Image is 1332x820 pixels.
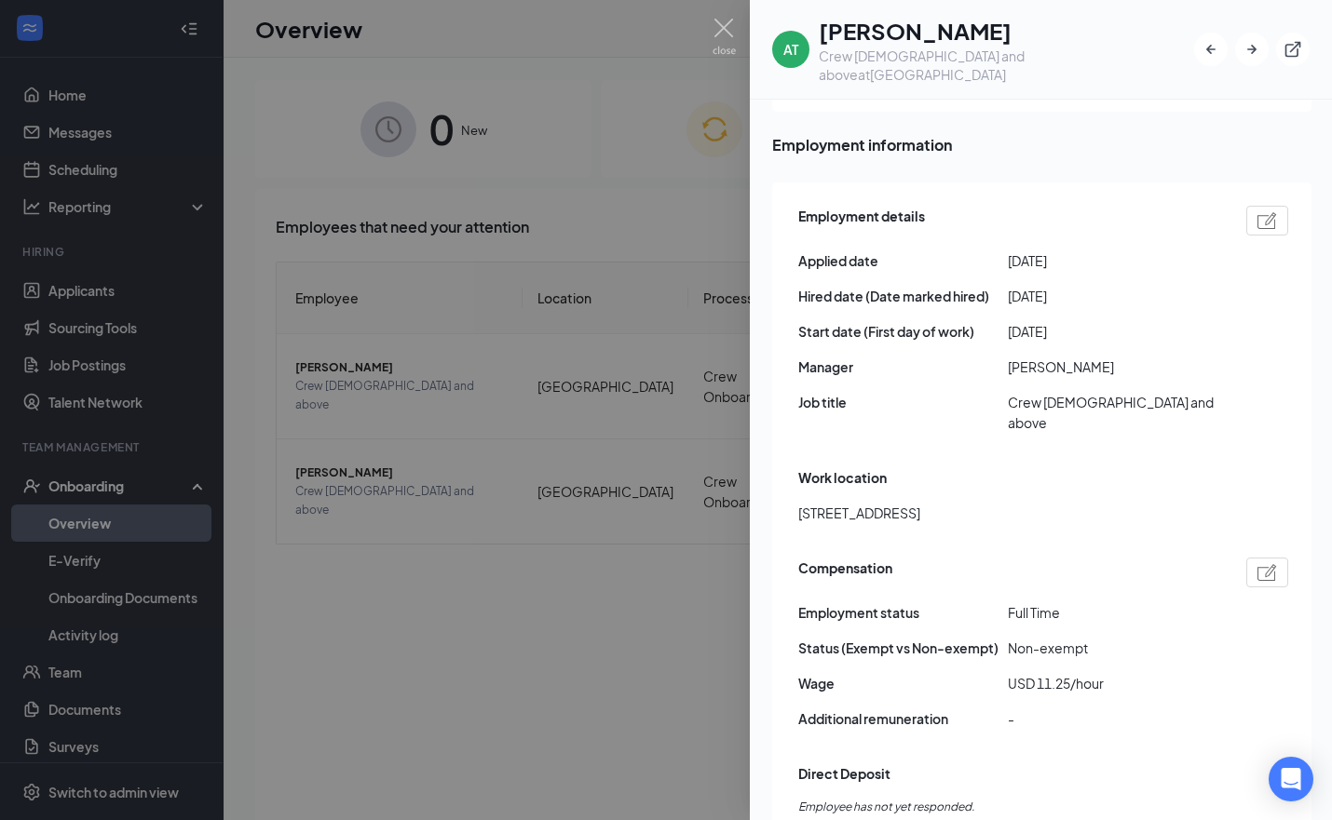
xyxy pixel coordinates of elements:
[772,133,1312,156] span: Employment information
[1284,40,1302,59] svg: ExternalLink
[798,673,1008,693] span: Wage
[1269,757,1313,801] div: Open Intercom Messenger
[1243,40,1261,59] svg: ArrowRight
[783,40,798,59] div: AT
[819,47,1194,84] div: Crew [DEMOGRAPHIC_DATA] and above at [GEOGRAPHIC_DATA]
[1008,356,1217,377] span: [PERSON_NAME]
[1008,250,1217,271] span: [DATE]
[798,503,920,523] span: [STREET_ADDRESS]
[819,15,1194,47] h1: [PERSON_NAME]
[798,799,1288,816] span: Employee has not yet responded.
[1276,33,1310,66] button: ExternalLink
[1008,673,1217,693] span: USD 11.25/hour
[798,356,1008,377] span: Manager
[798,321,1008,342] span: Start date (First day of work)
[798,708,1008,729] span: Additional remuneration
[798,763,890,784] span: Direct Deposit
[798,286,1008,306] span: Hired date (Date marked hired)
[1008,392,1217,433] span: Crew [DEMOGRAPHIC_DATA] and above
[798,206,925,235] span: Employment details
[798,602,1008,623] span: Employment status
[798,467,887,488] span: Work location
[1008,321,1217,342] span: [DATE]
[798,250,1008,271] span: Applied date
[1235,33,1269,66] button: ArrowRight
[1008,602,1217,623] span: Full Time
[1008,638,1217,658] span: Non-exempt
[798,392,1008,412] span: Job title
[1202,40,1220,59] svg: ArrowLeftNew
[1008,286,1217,306] span: [DATE]
[1194,33,1228,66] button: ArrowLeftNew
[798,638,1008,658] span: Status (Exempt vs Non-exempt)
[1008,708,1217,729] span: -
[798,558,892,587] span: Compensation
